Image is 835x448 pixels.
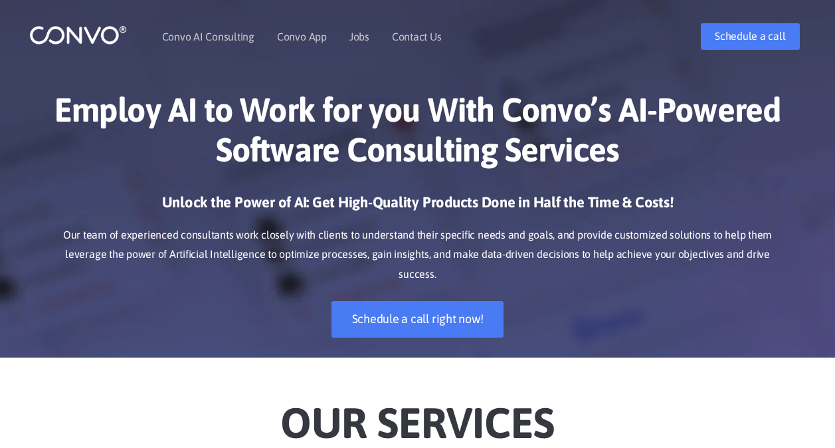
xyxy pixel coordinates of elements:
a: Jobs [349,31,369,42]
img: logo_1.png [29,25,127,45]
h3: Unlock the Power of AI: Get High-Quality Products Done in Half the Time & Costs! [49,193,787,222]
a: Contact Us [392,31,442,42]
p: Our team of experienced consultants work closely with clients to understand their specific needs ... [49,225,787,285]
a: Schedule a call [701,23,799,50]
a: Convo AI Consulting [162,31,254,42]
a: Schedule a call right now! [331,301,504,338]
h1: Employ AI to Work for you With Convo’s AI-Powered Software Consulting Services [49,90,787,179]
a: Convo App [277,31,327,42]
